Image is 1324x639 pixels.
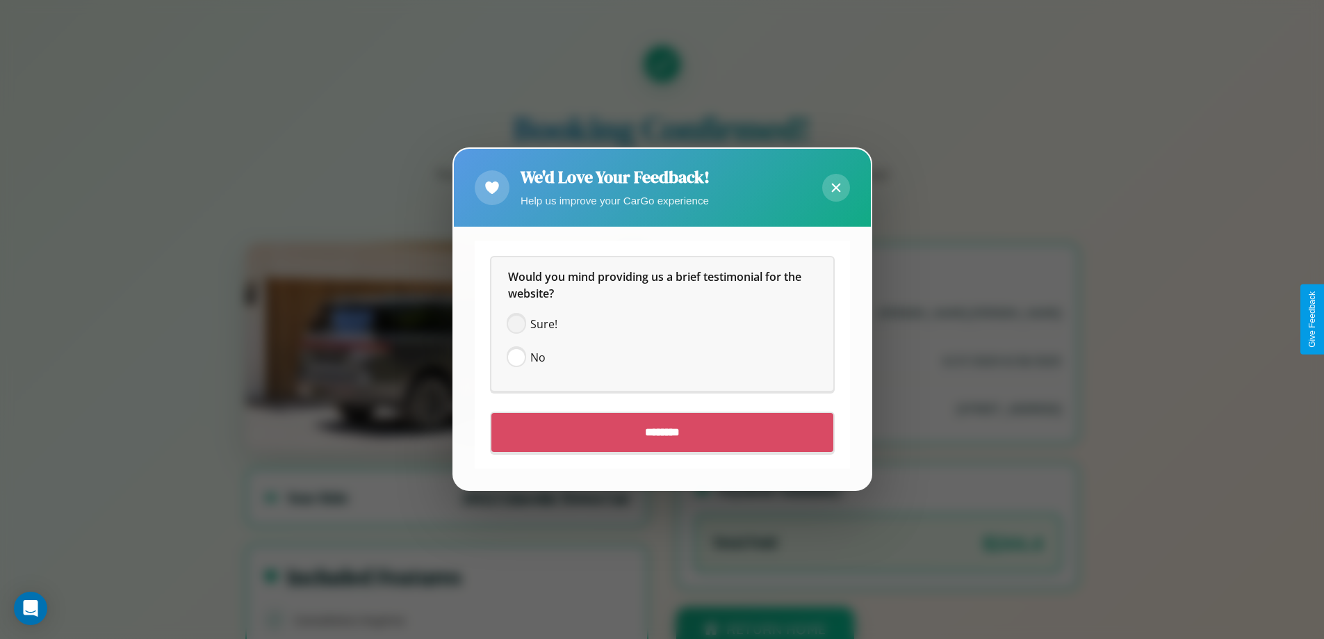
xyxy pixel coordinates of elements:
[14,592,47,625] div: Open Intercom Messenger
[530,350,546,366] span: No
[508,270,804,302] span: Would you mind providing us a brief testimonial for the website?
[521,191,710,210] p: Help us improve your CarGo experience
[1307,291,1317,348] div: Give Feedback
[530,316,557,333] span: Sure!
[521,165,710,188] h2: We'd Love Your Feedback!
